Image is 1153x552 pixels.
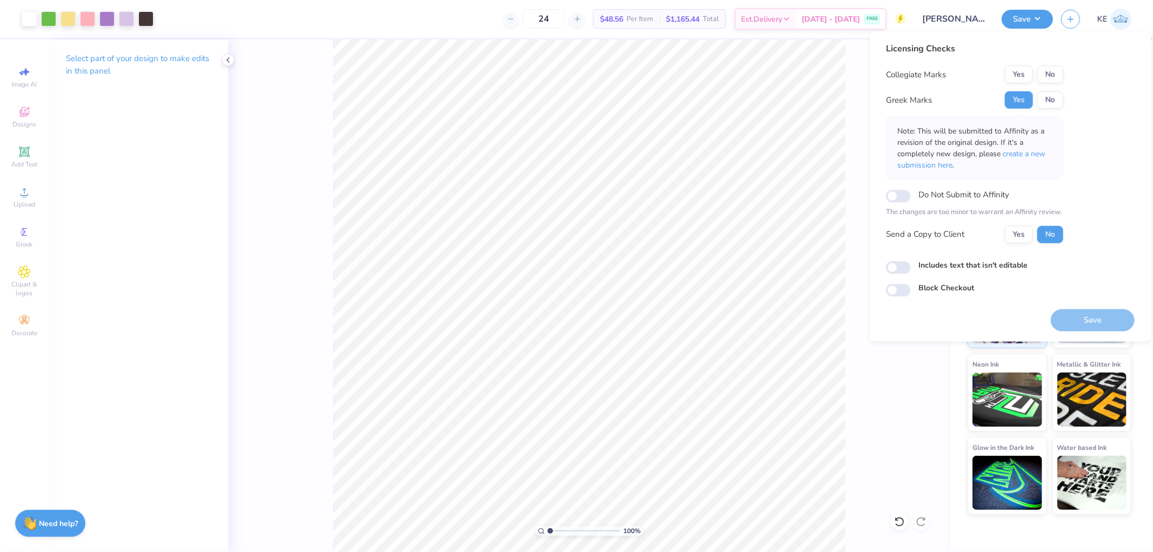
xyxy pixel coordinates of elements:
p: Select part of your design to make edits in this panel [66,52,211,77]
img: Water based Ink [1057,456,1127,510]
span: Greek [16,240,33,249]
strong: Need help? [39,518,78,529]
button: No [1037,91,1063,109]
input: – – [523,9,565,29]
img: Glow in the Dark Ink [972,456,1042,510]
span: Est. Delivery [741,14,782,25]
img: Kent Everic Delos Santos [1110,9,1131,30]
label: Block Checkout [918,282,974,294]
input: Untitled Design [914,8,994,30]
div: Send a Copy to Client [886,228,964,241]
span: 100 % [623,526,641,536]
img: Neon Ink [972,373,1042,427]
span: Glow in the Dark Ink [972,442,1034,453]
span: Water based Ink [1057,442,1107,453]
button: No [1037,66,1063,83]
div: Greek Marks [886,94,932,107]
span: Neon Ink [972,358,999,370]
label: Includes text that isn't editable [918,259,1028,270]
span: Per Item [627,14,653,25]
div: Collegiate Marks [886,69,946,81]
img: Metallic & Glitter Ink [1057,373,1127,427]
button: Yes [1005,91,1033,109]
span: KE [1097,13,1108,25]
span: Total [703,14,719,25]
button: Yes [1005,66,1033,83]
p: The changes are too minor to warrant an Affinity review. [886,207,1063,218]
span: $48.56 [600,14,623,25]
div: Licensing Checks [886,42,1063,55]
span: Add Text [11,160,37,169]
span: Clipart & logos [5,280,43,297]
span: create a new submission here [897,149,1045,170]
span: Decorate [11,329,37,337]
span: Designs [12,120,36,129]
span: [DATE] - [DATE] [802,14,860,25]
span: FREE [867,15,878,23]
span: Metallic & Glitter Ink [1057,358,1121,370]
span: Upload [14,200,35,209]
button: Save [1002,10,1053,29]
span: Image AI [12,80,37,89]
button: Yes [1005,225,1033,243]
label: Do Not Submit to Affinity [918,188,1009,202]
span: $1,165.44 [666,14,699,25]
button: No [1037,225,1063,243]
a: KE [1097,9,1131,30]
p: Note: This will be submitted to Affinity as a revision of the original design. If it's a complete... [897,125,1052,171]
